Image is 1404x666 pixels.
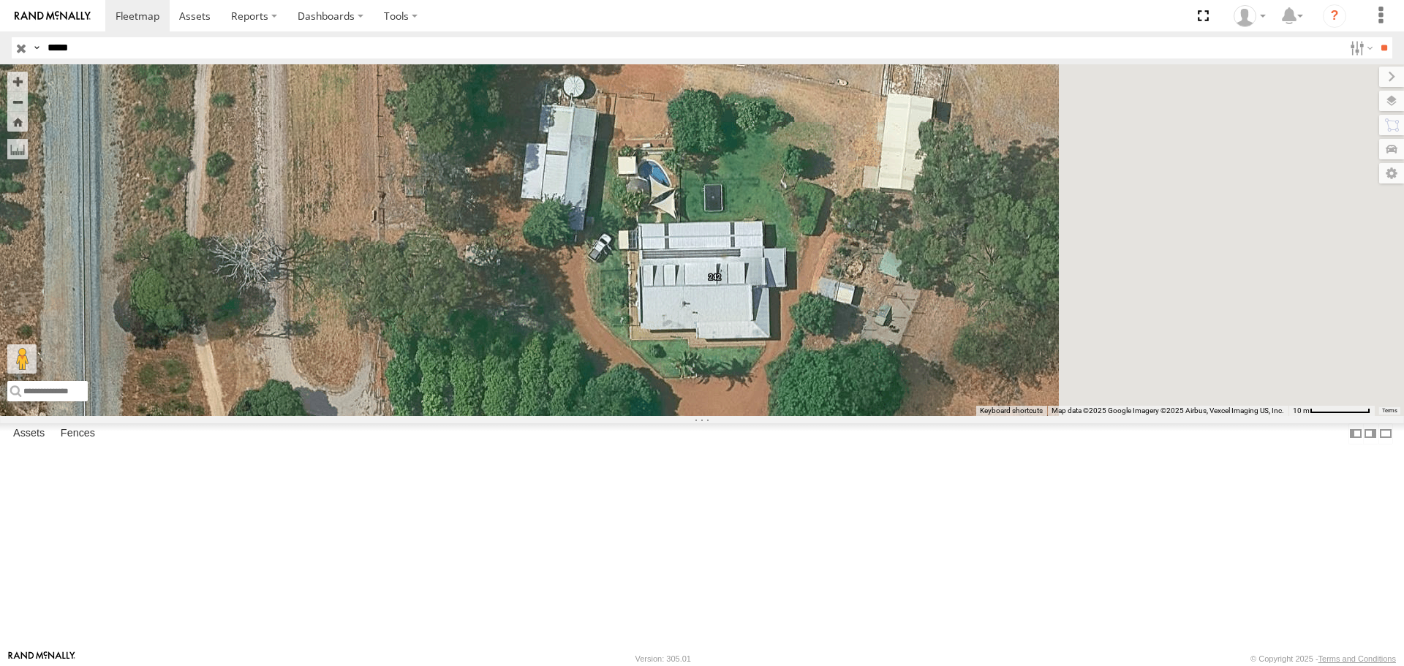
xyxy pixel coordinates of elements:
label: Dock Summary Table to the Right [1363,423,1378,444]
span: 10 m [1293,406,1310,415]
label: Fences [53,424,102,444]
label: Hide Summary Table [1378,423,1393,444]
button: Zoom in [7,72,28,91]
button: Map scale: 10 m per 79 pixels [1288,406,1375,416]
img: rand-logo.svg [15,11,91,21]
div: Version: 305.01 [635,654,691,663]
a: Terms [1382,407,1397,413]
button: Keyboard shortcuts [980,406,1043,416]
a: Visit our Website [8,651,75,666]
div: Hayley Petersen [1228,5,1271,27]
label: Search Filter Options [1344,37,1375,58]
a: Terms and Conditions [1318,654,1396,663]
button: Drag Pegman onto the map to open Street View [7,344,37,374]
button: Zoom Home [7,112,28,132]
span: Map data ©2025 Google Imagery ©2025 Airbus, Vexcel Imaging US, Inc. [1052,406,1284,415]
i: ? [1323,4,1346,28]
label: Dock Summary Table to the Left [1348,423,1363,444]
label: Map Settings [1379,163,1404,183]
label: Search Query [31,37,42,58]
div: © Copyright 2025 - [1250,654,1396,663]
button: Zoom out [7,91,28,112]
label: Measure [7,139,28,159]
label: Assets [6,424,52,444]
